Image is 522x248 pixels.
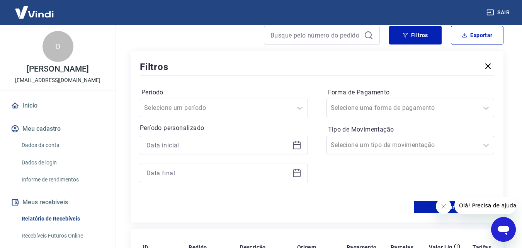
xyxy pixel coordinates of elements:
[27,65,88,73] p: [PERSON_NAME]
[9,120,106,137] button: Meu cadastro
[451,26,503,44] button: Exportar
[389,26,442,44] button: Filtros
[9,97,106,114] a: Início
[15,76,100,84] p: [EMAIL_ADDRESS][DOMAIN_NAME]
[146,167,289,179] input: Data final
[485,5,513,20] button: Sair
[5,5,65,12] span: Olá! Precisa de ajuda?
[9,194,106,211] button: Meus recebíveis
[141,88,306,97] label: Período
[436,198,451,214] iframe: Fechar mensagem
[146,139,289,151] input: Data inicial
[454,197,516,214] iframe: Mensagem da empresa
[19,211,106,227] a: Relatório de Recebíveis
[9,0,60,24] img: Vindi
[43,31,73,62] div: D
[140,61,168,73] h5: Filtros
[19,155,106,171] a: Dados de login
[270,29,361,41] input: Busque pelo número do pedido
[140,123,308,133] p: Período personalizado
[414,201,494,213] button: Aplicar filtros
[19,228,106,244] a: Recebíveis Futuros Online
[328,125,493,134] label: Tipo de Movimentação
[19,172,106,188] a: Informe de rendimentos
[491,217,516,242] iframe: Botão para abrir a janela de mensagens
[328,88,493,97] label: Forma de Pagamento
[19,137,106,153] a: Dados da conta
